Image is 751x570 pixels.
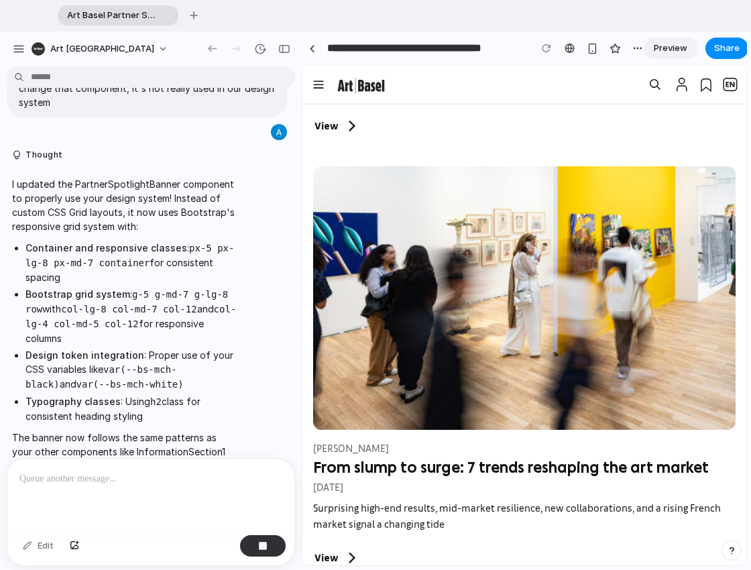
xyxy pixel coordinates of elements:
[26,38,175,60] button: Art [GEOGRAPHIC_DATA]
[25,304,236,329] code: col-lg-4 col-md-5 col-12
[12,177,236,233] p: I updated the PartnerSpotlightBanner component to properly use your design system! Instead of cus...
[25,349,144,361] strong: Design token integration
[25,241,236,284] li: : for consistent spacing
[11,434,433,466] div: Surprising high-end results, mid-market resilience, new collaborations, and a rising French marke...
[25,348,236,392] li: : Proper use of your CSS variables like and
[714,42,740,55] span: Share
[11,51,59,68] a: View
[25,243,234,268] code: px-5 px-lg-8 px-md-7 container
[5,8,27,30] button: Open Menu
[25,288,130,300] strong: Bootstrap grid system
[644,38,697,59] a: Preview
[25,287,236,345] li: : with and for responsive columns
[11,482,59,500] a: View
[25,289,228,315] code: g-5 g-md-7 g-lg-8 row
[76,379,184,390] code: var(--bs-mch-white)
[11,101,433,365] a: Read more about From slump to surge: 7 trends reshaping the art market
[396,11,412,27] svg: My Collections
[12,431,236,487] p: The banner now follows the same patterns as your other components like InformationSection1 and ma...
[11,52,59,68] button: View
[705,38,748,59] button: Share
[11,375,433,466] a: [PERSON_NAME]From slump to surge: 7 trends reshaping the art market[DATE]Surprising high-end resu...
[58,5,178,25] div: Art Basel Partner Spotlight & VIP RSVP
[150,396,162,407] code: h2
[50,42,154,56] span: Art [GEOGRAPHIC_DATA]
[25,396,121,407] strong: Typography classes
[417,8,439,30] button: Open Language Selection Flyout
[25,242,187,253] strong: Container and responsive classes
[61,304,196,315] code: col-lg-8 col-md-7 col-12
[25,394,236,423] li: : Using class for consistent heading styling
[369,8,390,30] button: Open Profile Flyout
[19,81,275,109] p: change that component, it's not really used in our design system
[11,375,433,390] p: [PERSON_NAME]
[62,9,157,22] span: Art Basel Partner Spotlight & VIP RSVP
[11,484,59,500] button: View
[654,42,687,55] span: Preview
[342,8,363,30] button: Open Search
[11,414,433,429] p: [DATE]
[11,395,433,414] p: From slump to surge: 7 trends reshaping the art market
[25,364,177,390] code: var(--bs-mch-black)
